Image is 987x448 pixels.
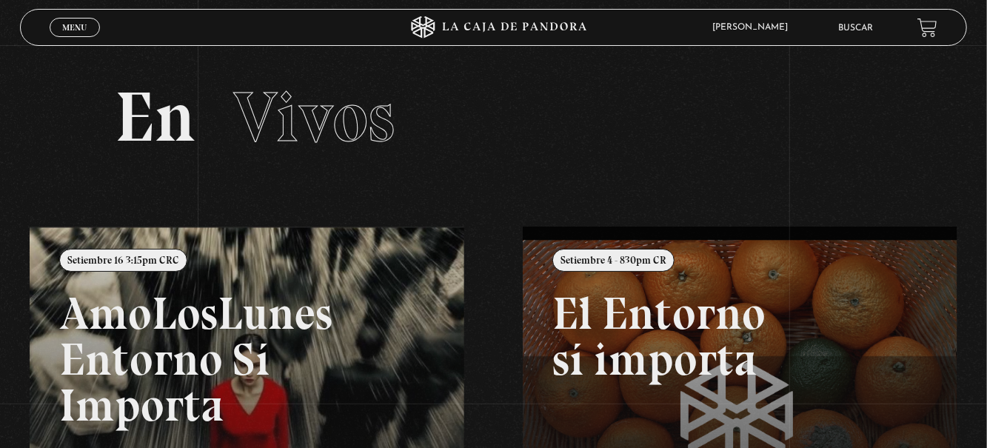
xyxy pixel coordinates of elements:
span: Cerrar [57,36,92,46]
span: [PERSON_NAME] [705,23,803,32]
a: Buscar [838,24,873,33]
span: Menu [62,23,87,32]
span: Vivos [233,75,395,159]
a: View your shopping cart [917,18,937,38]
h2: En [115,82,873,153]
